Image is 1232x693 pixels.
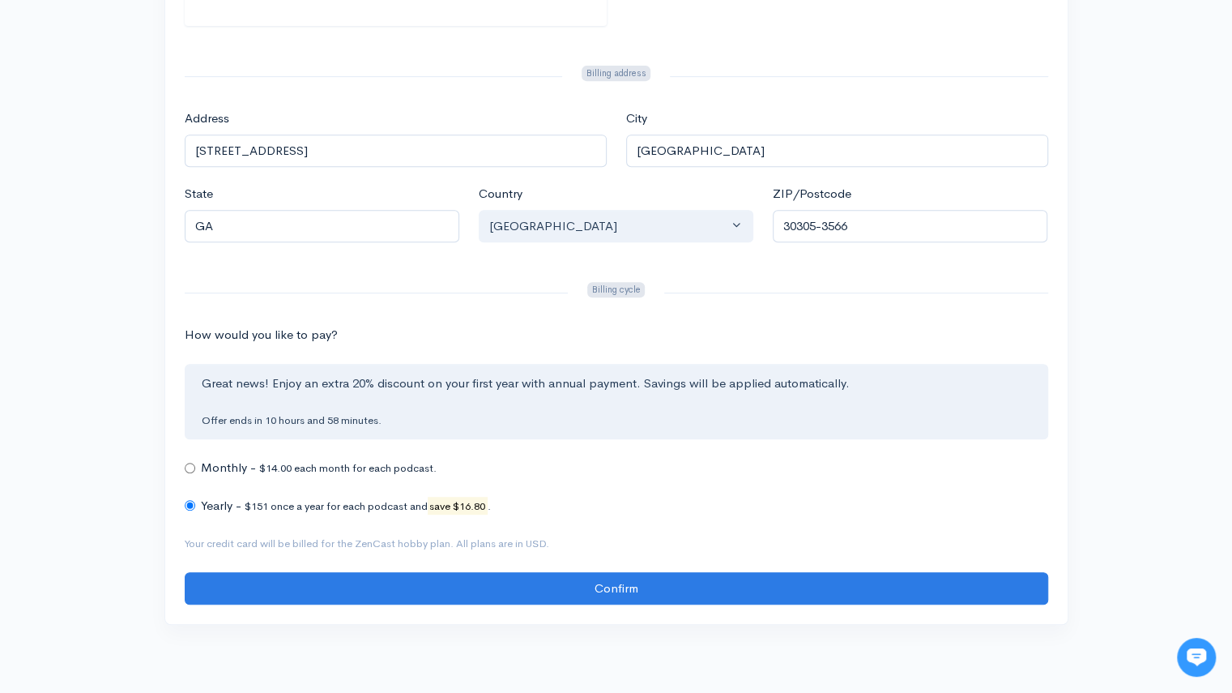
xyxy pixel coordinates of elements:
[22,278,302,297] p: Find an answer quickly
[587,282,645,297] span: Billing cycle
[773,185,851,203] label: ZIP/Postcode
[201,459,256,477] label: Monthly -
[773,210,1047,243] input: ZIP/Postcode
[626,109,647,128] label: City
[24,108,300,186] h2: Just let us know if you need anything and we'll be happy to help! 🙂
[47,305,289,337] input: Search articles
[626,135,1048,168] input: City
[185,537,549,550] small: Your credit card will be billed for the ZenCast hobby plan. All plans are in USD.
[185,109,229,128] label: Address
[479,185,522,203] label: Country
[428,497,488,515] mark: save $16.80
[195,2,596,22] iframe: Secure card payment input frame
[25,215,299,247] button: New conversation
[185,210,459,243] input: State
[24,79,300,105] h1: Hi 👋
[202,374,1031,430] div: Great news! Enjoy an extra 20% discount on your first year with annual payment. Savings will be a...
[202,413,382,427] small: Offer ends in 10 hours and 58 minutes.
[185,326,338,344] label: How would you like to pay?
[185,135,607,168] input: 1 Example Street
[185,572,1048,605] input: Confirm
[582,66,650,81] span: Billing address
[489,217,728,236] div: [GEOGRAPHIC_DATA]
[479,210,753,243] button: United States
[104,225,194,237] span: New conversation
[245,497,491,515] small: $151 once a year for each podcast and .
[1177,638,1216,677] iframe: gist-messenger-bubble-iframe
[201,497,241,515] label: Yearly -
[259,461,437,475] small: $14.00 each month for each podcast.
[185,185,213,203] label: State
